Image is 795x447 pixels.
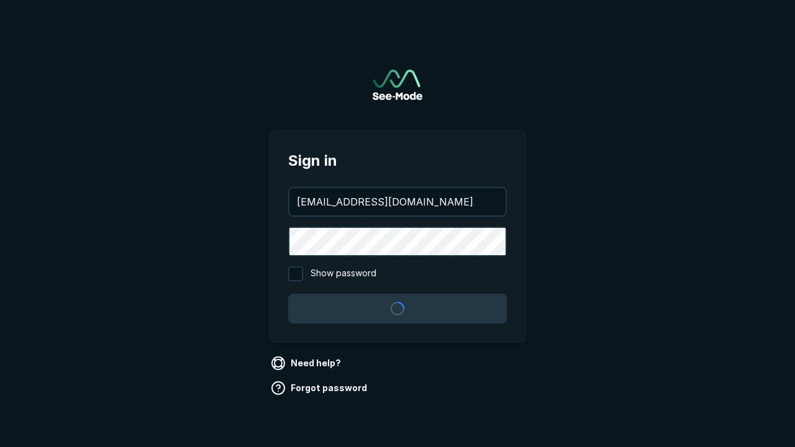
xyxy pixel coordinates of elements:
input: your@email.com [289,188,506,215]
span: Show password [311,266,376,281]
a: Forgot password [268,378,372,398]
a: Go to sign in [373,70,422,100]
a: Need help? [268,353,346,373]
img: See-Mode Logo [373,70,422,100]
span: Sign in [288,150,507,172]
